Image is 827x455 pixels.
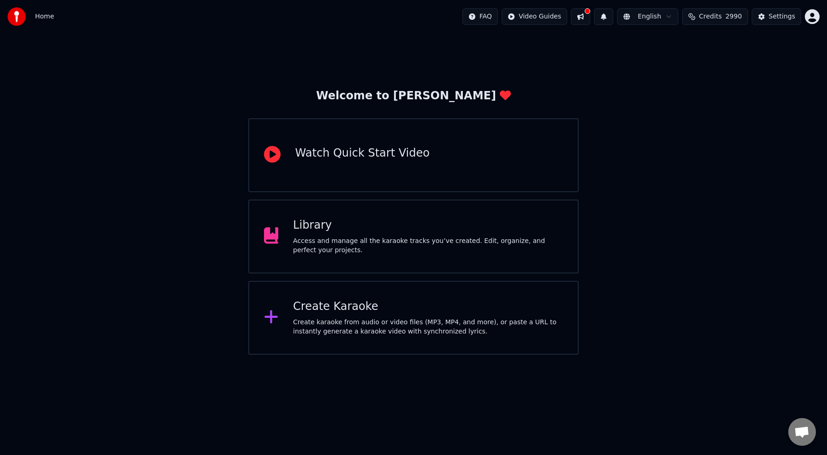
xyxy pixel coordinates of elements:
button: Video Guides [502,8,567,25]
button: FAQ [462,8,498,25]
div: Welcome to [PERSON_NAME] [316,89,511,103]
nav: breadcrumb [35,12,54,21]
button: Credits2990 [682,8,748,25]
span: Credits [699,12,722,21]
div: Settings [769,12,795,21]
span: Home [35,12,54,21]
img: youka [7,7,26,26]
a: Open chat [788,418,816,446]
div: Create Karaoke [293,299,563,314]
span: 2990 [725,12,742,21]
div: Create karaoke from audio or video files (MP3, MP4, and more), or paste a URL to instantly genera... [293,318,563,336]
button: Settings [752,8,801,25]
div: Access and manage all the karaoke tracks you’ve created. Edit, organize, and perfect your projects. [293,237,563,255]
div: Library [293,218,563,233]
div: Watch Quick Start Video [295,146,430,161]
